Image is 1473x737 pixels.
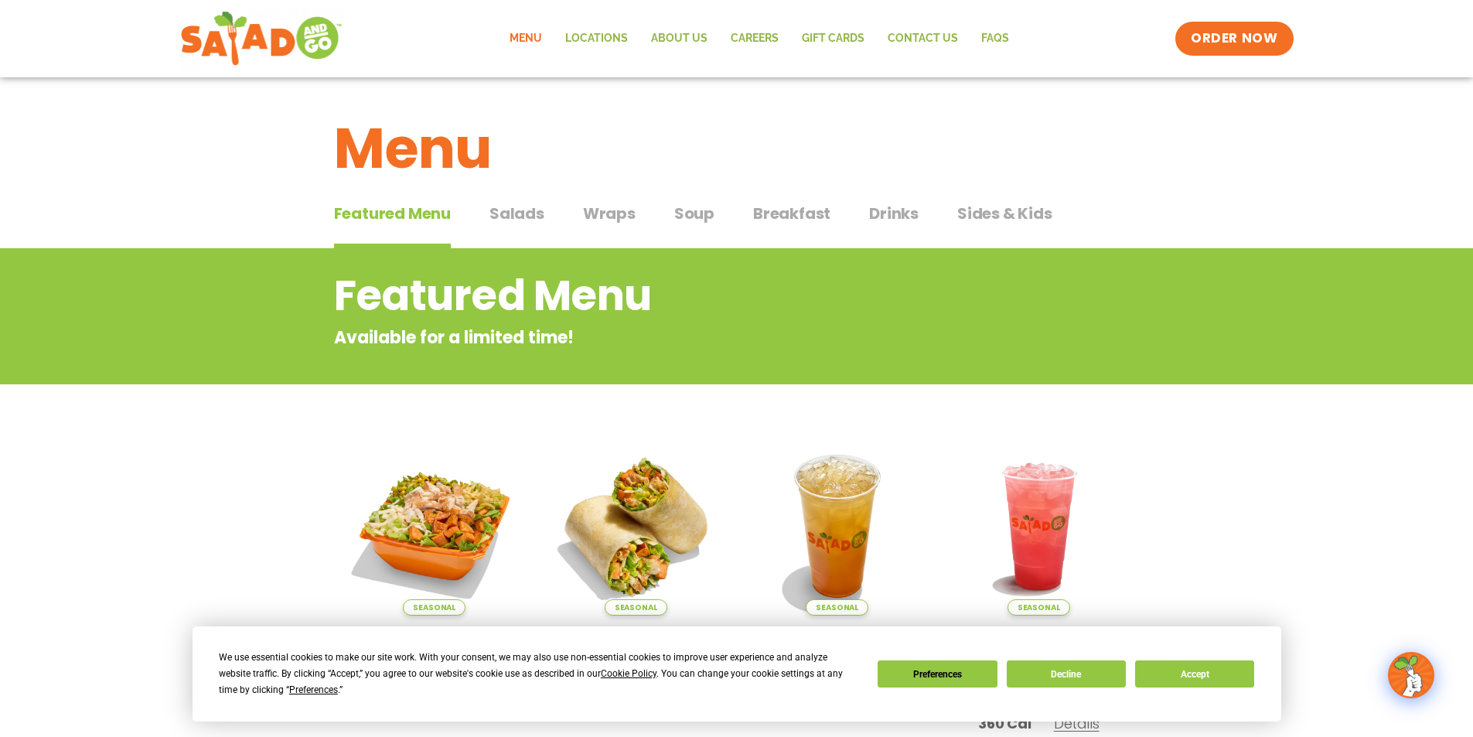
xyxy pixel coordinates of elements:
a: About Us [639,21,719,56]
img: Product photo for Blackberry Bramble Lemonade [950,437,1128,616]
h2: Featured Menu [334,264,1015,327]
h1: Menu [334,107,1140,190]
span: Details [1054,714,1100,733]
span: Sides & Kids [957,202,1052,225]
a: FAQs [970,21,1021,56]
a: Careers [719,21,790,56]
div: We use essential cookies to make our site work. With your consent, we may also use non-essential ... [219,650,859,698]
a: GIFT CARDS [790,21,876,56]
a: Menu [498,21,554,56]
span: ORDER NOW [1191,29,1277,48]
span: Seasonal [403,599,465,616]
img: wpChatIcon [1389,653,1433,697]
div: Tabbed content [334,196,1140,249]
span: Seasonal [605,599,667,616]
span: Seasonal [1008,599,1070,616]
button: Preferences [878,660,997,688]
span: Soup [674,202,714,225]
span: Featured Menu [334,202,451,225]
img: Product photo for Southwest Harvest Wrap [547,437,725,616]
span: Cookie Policy [601,668,656,679]
a: Locations [554,21,639,56]
span: Drinks [869,202,919,225]
img: new-SAG-logo-768×292 [180,8,343,70]
button: Accept [1135,660,1254,688]
span: 360 Cal [978,713,1031,734]
img: Product photo for Southwest Harvest Salad [346,437,524,616]
span: Seasonal [806,599,868,616]
a: ORDER NOW [1175,22,1293,56]
a: Contact Us [876,21,970,56]
span: Breakfast [753,202,830,225]
img: Product photo for Apple Cider Lemonade [748,437,927,616]
button: Decline [1007,660,1126,688]
div: Cookie Consent Prompt [193,626,1281,722]
p: Available for a limited time! [334,325,1015,350]
span: Preferences [289,684,338,695]
nav: Menu [498,21,1021,56]
span: Wraps [583,202,636,225]
span: Salads [489,202,544,225]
